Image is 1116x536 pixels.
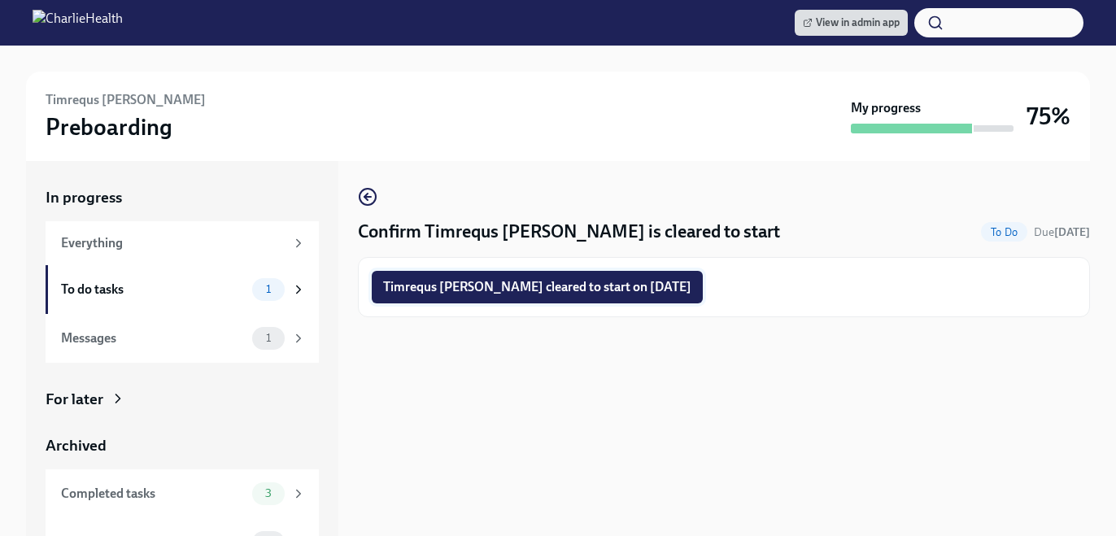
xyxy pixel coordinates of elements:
span: October 1st, 2025 08:00 [1034,224,1090,240]
h3: Preboarding [46,112,172,142]
img: CharlieHealth [33,10,123,36]
strong: [DATE] [1054,225,1090,239]
a: Archived [46,435,319,456]
button: Timrequs [PERSON_NAME] cleared to start on [DATE] [372,271,703,303]
div: Completed tasks [61,485,246,503]
a: In progress [46,187,319,208]
a: To do tasks1 [46,265,319,314]
span: View in admin app [803,15,900,31]
span: 1 [256,332,281,344]
strong: My progress [851,99,921,117]
span: To Do [981,226,1027,238]
div: For later [46,389,103,410]
h3: 75% [1027,102,1070,131]
a: Completed tasks3 [46,469,319,518]
span: 3 [255,487,281,499]
span: 1 [256,283,281,295]
div: Messages [61,329,246,347]
span: Timrequs [PERSON_NAME] cleared to start on [DATE] [383,279,691,295]
a: For later [46,389,319,410]
div: Everything [61,234,285,252]
a: Messages1 [46,314,319,363]
div: To do tasks [61,281,246,299]
h6: Timrequs [PERSON_NAME] [46,91,206,109]
span: Due [1034,225,1090,239]
a: Everything [46,221,319,265]
a: View in admin app [795,10,908,36]
h4: Confirm Timrequs [PERSON_NAME] is cleared to start [358,220,780,244]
